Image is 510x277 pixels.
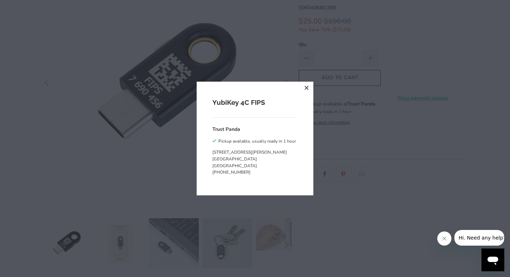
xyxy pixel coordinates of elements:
h3: Trust Panda [212,125,240,133]
button: close [301,82,313,94]
div: Pickup available, usually ready in 1 hour [218,137,296,145]
span: Hi. Need any help? [4,5,51,11]
p: [STREET_ADDRESS][PERSON_NAME] [GEOGRAPHIC_DATA] [GEOGRAPHIC_DATA] [212,149,296,169]
iframe: Close message [437,231,451,246]
h2: YubiKey 4C FIPS [212,97,297,108]
a: [PHONE_NUMBER] [212,169,251,175]
iframe: Button to launch messaging window [481,248,504,271]
iframe: Message from company [454,230,504,246]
